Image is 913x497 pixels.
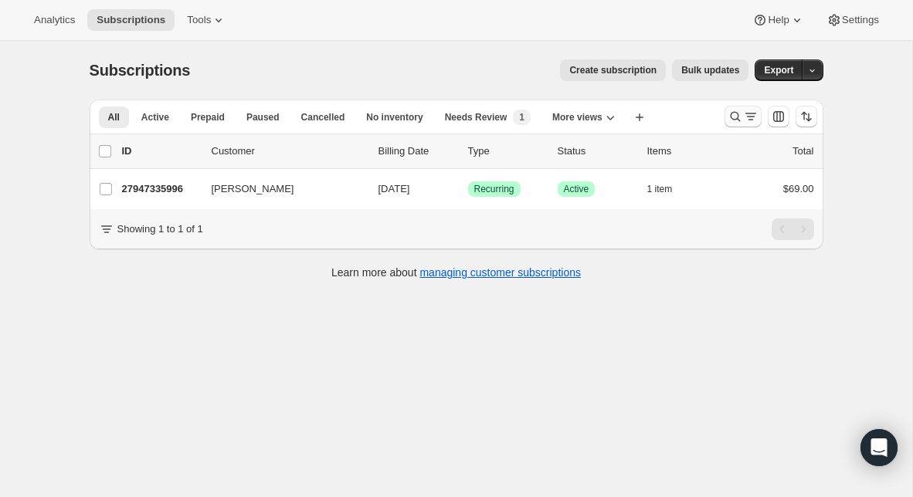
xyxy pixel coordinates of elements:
[378,183,410,194] span: [DATE]
[122,178,814,200] div: 27947335996[PERSON_NAME][DATE]SuccessRecurringSuccessActive1 item$69.00
[647,144,725,159] div: Items
[860,429,898,466] div: Open Intercom Messenger
[755,59,803,81] button: Export
[842,14,879,26] span: Settings
[301,111,345,123] span: Cancelled
[519,111,524,123] span: 1
[212,144,366,159] p: Customer
[25,9,84,31] button: Analytics
[122,181,199,197] p: 27947335996
[647,178,690,200] button: 1 item
[122,144,814,159] div: IDCustomerBilling DateTypeStatusItemsTotal
[108,111,120,123] span: All
[97,14,165,26] span: Subscriptions
[90,62,191,79] span: Subscriptions
[87,9,175,31] button: Subscriptions
[117,221,203,237] p: Showing 1 to 1 of 1
[212,181,294,197] span: [PERSON_NAME]
[558,144,635,159] p: Status
[178,9,236,31] button: Tools
[772,218,814,240] nav: Pagination
[560,59,666,81] button: Create subscription
[552,111,602,123] span: More views
[543,106,624,128] button: More views
[445,111,507,123] span: Needs Review
[817,9,888,31] button: Settings
[725,106,762,127] button: Search and filter results
[768,106,789,127] button: Customize table column order and visibility
[141,111,169,123] span: Active
[187,14,211,26] span: Tools
[378,144,456,159] p: Billing Date
[191,111,225,123] span: Prepaid
[34,14,75,26] span: Analytics
[564,183,589,195] span: Active
[672,59,748,81] button: Bulk updates
[569,64,657,76] span: Create subscription
[366,111,423,123] span: No inventory
[764,64,793,76] span: Export
[468,144,545,159] div: Type
[681,64,739,76] span: Bulk updates
[331,265,581,280] p: Learn more about
[419,266,581,279] a: managing customer subscriptions
[743,9,813,31] button: Help
[793,144,813,159] p: Total
[122,144,199,159] p: ID
[202,177,357,201] button: [PERSON_NAME]
[783,183,814,194] span: $69.00
[647,183,673,195] span: 1 item
[796,106,817,127] button: Sort the results
[627,106,652,128] button: Create new view
[474,183,514,195] span: Recurring
[768,14,789,26] span: Help
[246,111,280,123] span: Paused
